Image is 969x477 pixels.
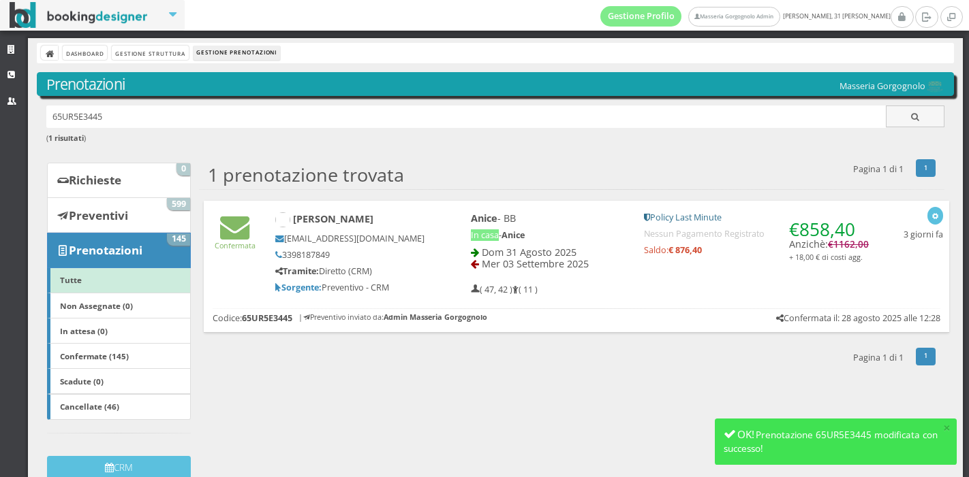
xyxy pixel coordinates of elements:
[668,244,702,256] strong: € 876,40
[482,246,576,259] span: Dom 31 Agosto 2025
[916,348,936,365] a: 1
[275,250,425,260] h5: 3398187849
[737,427,754,441] span: OK!
[220,229,249,240] span: Email di conferma inviata al cliente
[167,198,190,210] span: 599
[47,233,191,268] a: Prenotazioni 145
[789,217,855,242] span: €
[213,313,292,323] h5: Codice:
[853,164,904,174] h5: Pagina 1 di 1
[482,257,589,270] span: Mer 03 Settembre 2025
[644,212,869,223] h5: Policy Last Minute
[69,242,142,258] b: Prenotazioni
[833,238,869,250] span: 1162,00
[48,133,84,143] b: 1 risultati
[789,212,869,263] h4: Anzichè:
[208,164,404,186] h2: 1 prenotazione trovata
[776,313,940,323] h5: Confermata il: 28 agosto 2025 alle 12:28
[47,394,191,420] a: Cancellate (46)
[724,429,938,455] span: Prenotazione 65UR5E3445 modificata con successo!
[275,282,322,293] b: Sorgente:
[502,229,525,241] b: Anice
[943,421,951,434] button: ×
[242,312,292,324] b: 65UR5E3445
[293,212,373,225] b: [PERSON_NAME]
[471,212,626,224] h4: - BB
[63,46,107,60] a: Dashboard
[688,7,780,27] a: Masseria Gorgognolo Admin
[47,318,191,344] a: In attesa (0)
[853,352,904,363] h5: Pagina 1 di 1
[112,46,188,60] a: Gestione Struttura
[60,401,119,412] b: Cancellate (46)
[828,238,869,250] span: €
[47,197,191,233] a: Preventivi 599
[47,343,191,369] a: Confermate (145)
[799,217,855,242] span: 858,40
[60,325,108,336] b: In attesa (0)
[60,300,133,311] b: Non Assegnate (0)
[840,81,944,93] h5: Masseria Gorgognolo
[46,105,887,128] input: Ricerca cliente - (inserisci il codice, il nome, il cognome, il numero di telefono o la mail)
[215,229,256,250] a: Confermata
[471,229,499,241] span: In casa
[275,265,319,277] b: Tramite:
[644,245,869,255] h5: Saldo:
[46,134,945,143] h6: ( )
[925,81,944,93] img: 0603869b585f11eeb13b0a069e529790.png
[167,233,190,246] span: 145
[298,313,487,322] h6: | Preventivo inviato da:
[176,163,190,176] span: 0
[69,208,128,223] b: Preventivi
[789,252,863,262] small: + 18,00 € di costi agg.
[47,293,191,318] a: Non Assegnate (0)
[275,282,425,293] h5: Preventivo - CRM
[46,76,945,93] h3: Prenotazioni
[471,284,538,295] h5: ( 47, 42 ) ( 11 )
[600,6,891,27] span: [PERSON_NAME], 31 [PERSON_NAME]
[471,212,497,225] b: Anice
[60,274,82,285] b: Tutte
[10,2,148,29] img: BookingDesigner.com
[275,266,425,276] h5: Diretto (CRM)
[471,230,626,240] h5: -
[384,312,487,322] b: Admin Masseria Gorgognolo
[904,229,943,240] h5: 3 giorni fa
[644,229,869,239] h5: Nessun Pagamento Registrato
[916,159,936,177] a: 1
[600,6,682,27] a: Gestione Profilo
[47,368,191,394] a: Scadute (0)
[69,172,121,188] b: Richieste
[275,233,425,244] h5: [EMAIL_ADDRESS][DOMAIN_NAME]
[60,350,129,361] b: Confermate (145)
[47,163,191,198] a: Richieste 0
[47,267,191,293] a: Tutte
[60,376,104,386] b: Scadute (0)
[194,46,280,61] li: Gestione Prenotazioni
